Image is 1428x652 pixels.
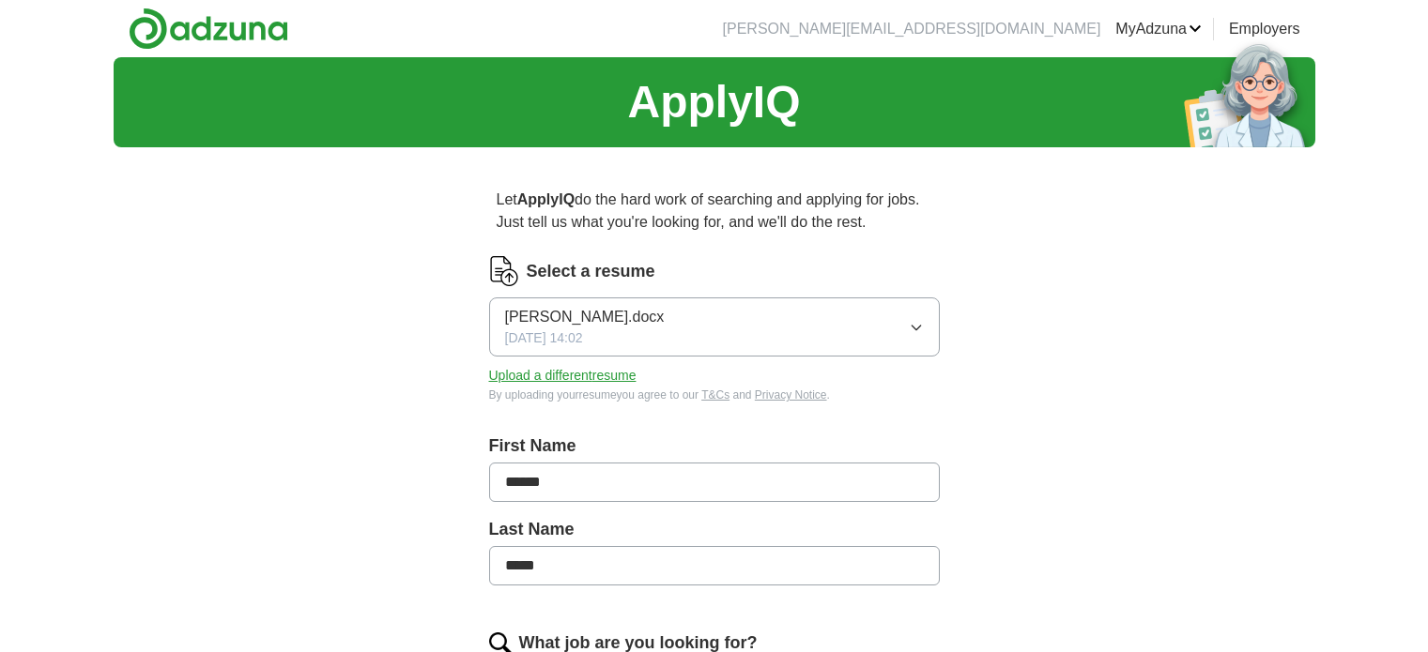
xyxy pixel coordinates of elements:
[505,306,665,328] span: [PERSON_NAME].docx
[489,366,637,386] button: Upload a differentresume
[527,259,655,284] label: Select a resume
[129,8,288,50] img: Adzuna logo
[489,181,940,241] p: Let do the hard work of searching and applying for jobs. Just tell us what you're looking for, an...
[505,328,583,348] span: [DATE] 14:02
[701,388,729,402] a: T&Cs
[723,18,1101,40] li: [PERSON_NAME][EMAIL_ADDRESS][DOMAIN_NAME]
[489,517,940,542] label: Last Name
[1229,18,1300,40] a: Employers
[489,433,940,459] label: First Name
[1115,18,1202,40] a: MyAdzuna
[627,68,800,136] h1: ApplyIQ
[489,297,940,356] button: [PERSON_NAME].docx[DATE] 14:02
[517,191,575,207] strong: ApplyIQ
[489,387,940,403] div: By uploading your resume you agree to our and .
[755,388,827,402] a: Privacy Notice
[489,256,519,286] img: CV Icon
